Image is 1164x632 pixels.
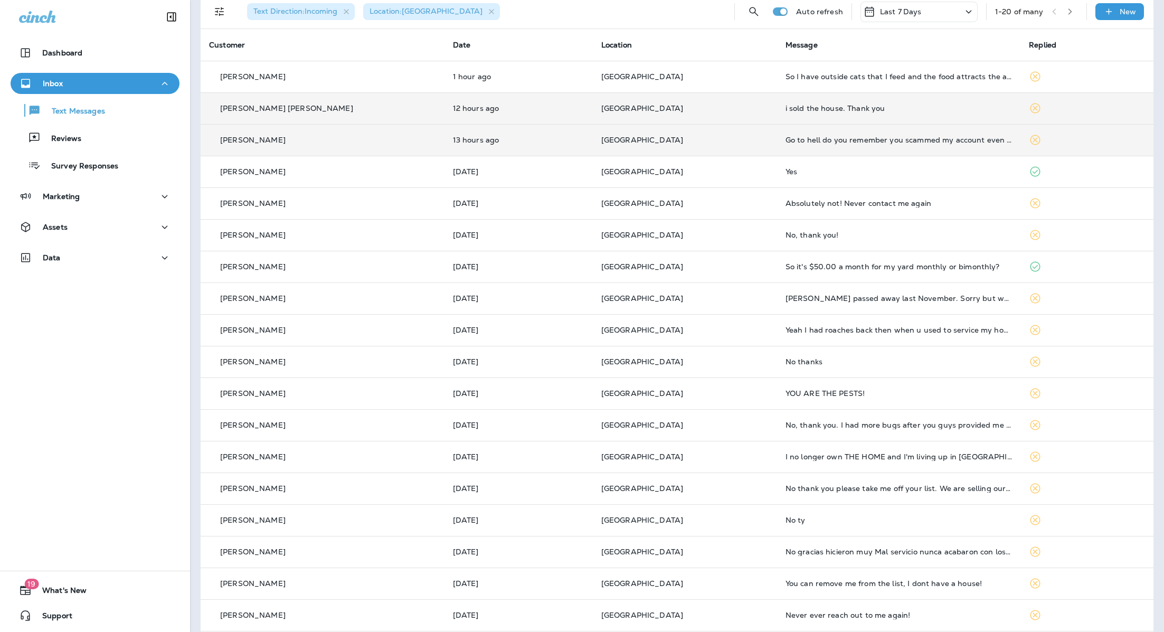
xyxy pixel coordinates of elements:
[41,134,81,144] p: Reviews
[601,452,683,461] span: [GEOGRAPHIC_DATA]
[11,605,179,626] button: Support
[601,262,683,271] span: [GEOGRAPHIC_DATA]
[220,104,353,112] p: [PERSON_NAME] [PERSON_NAME]
[601,420,683,430] span: [GEOGRAPHIC_DATA]
[11,216,179,238] button: Assets
[601,515,683,525] span: [GEOGRAPHIC_DATA]
[24,579,39,589] span: 19
[220,579,286,588] p: [PERSON_NAME]
[995,7,1044,16] div: 1 - 20 of many
[253,6,337,16] span: Text Direction : Incoming
[220,326,286,334] p: [PERSON_NAME]
[209,1,230,22] button: Filters
[220,611,286,619] p: [PERSON_NAME]
[42,49,82,57] p: Dashboard
[11,127,179,149] button: Reviews
[220,548,286,556] p: [PERSON_NAME]
[11,154,179,176] button: Survey Responses
[786,421,1012,429] div: No, thank you. I had more bugs after you guys provided me a service. I will not use you again
[453,294,584,303] p: Sep 22, 2025 09:55 AM
[453,389,584,398] p: Sep 22, 2025 09:17 AM
[453,231,584,239] p: Sep 22, 2025 10:54 AM
[601,325,683,335] span: [GEOGRAPHIC_DATA]
[370,6,482,16] span: Location : [GEOGRAPHIC_DATA]
[601,199,683,208] span: [GEOGRAPHIC_DATA]
[453,199,584,207] p: Sep 22, 2025 11:23 AM
[220,389,286,398] p: [PERSON_NAME]
[453,104,584,112] p: Sep 22, 2025 11:03 PM
[453,421,584,429] p: Sep 22, 2025 09:15 AM
[453,548,584,556] p: Sep 22, 2025 09:10 AM
[11,99,179,121] button: Text Messages
[41,107,105,117] p: Text Messages
[786,389,1012,398] div: YOU ARE THE PESTS!
[453,611,584,619] p: Sep 22, 2025 09:08 AM
[601,579,683,588] span: [GEOGRAPHIC_DATA]
[453,452,584,461] p: Sep 22, 2025 09:14 AM
[786,452,1012,461] div: I no longer own THE HOME and I'm living up in Vero Beach now and independent living thank you for...
[220,484,286,493] p: [PERSON_NAME]
[601,547,683,556] span: [GEOGRAPHIC_DATA]
[11,580,179,601] button: 19What's New
[220,72,286,81] p: [PERSON_NAME]
[786,611,1012,619] div: Never ever reach out to me again!
[220,167,286,176] p: [PERSON_NAME]
[453,40,471,50] span: Date
[453,357,584,366] p: Sep 22, 2025 09:34 AM
[786,484,1012,493] div: No thank you please take me off your list. We are selling our home and moving out of state
[601,484,683,493] span: [GEOGRAPHIC_DATA]
[220,421,286,429] p: [PERSON_NAME]
[220,199,286,207] p: [PERSON_NAME]
[786,357,1012,366] div: No thanks
[453,167,584,176] p: Sep 22, 2025 11:49 AM
[453,262,584,271] p: Sep 22, 2025 10:16 AM
[220,231,286,239] p: [PERSON_NAME]
[453,326,584,334] p: Sep 22, 2025 09:37 AM
[220,294,286,303] p: [PERSON_NAME]
[363,3,500,20] div: Location:[GEOGRAPHIC_DATA]
[43,223,68,231] p: Assets
[220,357,286,366] p: [PERSON_NAME]
[453,136,584,144] p: Sep 22, 2025 10:04 PM
[1120,7,1136,16] p: New
[41,162,118,172] p: Survey Responses
[601,167,683,176] span: [GEOGRAPHIC_DATA]
[786,136,1012,144] div: Go to hell do you remember you scammed my account even I didn't get any service from you at all
[11,73,179,94] button: Inbox
[880,7,922,16] p: Last 7 Days
[453,516,584,524] p: Sep 22, 2025 09:11 AM
[601,389,683,398] span: [GEOGRAPHIC_DATA]
[743,1,764,22] button: Search Messages
[786,294,1012,303] div: Roger passed away last November. Sorry but we won't be needing your service, going to sell the house
[786,199,1012,207] div: Absolutely not! Never contact me again
[32,611,72,624] span: Support
[601,72,683,81] span: [GEOGRAPHIC_DATA]
[220,516,286,524] p: [PERSON_NAME]
[220,452,286,461] p: [PERSON_NAME]
[209,40,245,50] span: Customer
[220,136,286,144] p: [PERSON_NAME]
[601,103,683,113] span: [GEOGRAPHIC_DATA]
[601,135,683,145] span: [GEOGRAPHIC_DATA]
[11,42,179,63] button: Dashboard
[453,484,584,493] p: Sep 22, 2025 09:11 AM
[11,247,179,268] button: Data
[786,231,1012,239] div: No, thank you!
[786,72,1012,81] div: So I have outside cats that I feed and the food attracts the ants. No one has been able to elimin...
[786,104,1012,112] div: i sold the house. Thank you
[786,40,818,50] span: Message
[786,516,1012,524] div: No ty
[43,79,63,88] p: Inbox
[43,253,61,262] p: Data
[601,294,683,303] span: [GEOGRAPHIC_DATA]
[220,262,286,271] p: [PERSON_NAME]
[786,579,1012,588] div: You can remove me from the list, I dont have a house!
[601,610,683,620] span: [GEOGRAPHIC_DATA]
[453,72,584,81] p: Sep 23, 2025 10:06 AM
[601,357,683,366] span: [GEOGRAPHIC_DATA]
[32,586,87,599] span: What's New
[786,548,1012,556] div: No gracias hicieron muy Mal servicio nunca acabaron con los nidos de hormigas cuando vinieron nad...
[1029,40,1056,50] span: Replied
[157,6,186,27] button: Collapse Sidebar
[601,40,632,50] span: Location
